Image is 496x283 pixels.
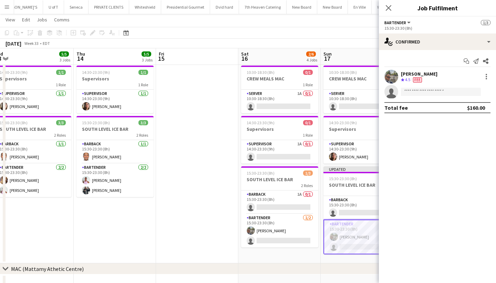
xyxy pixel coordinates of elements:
[89,0,129,14] button: PRIVATE CLIENTS
[142,57,153,62] div: 3 Jobs
[323,66,401,113] app-job-card: 10:30-18:30 (8h)0/1CREW MEALS MAC1 RoleSERVER0/110:30-18:30 (8h)
[241,51,249,57] span: Sat
[11,265,84,272] div: MAC (Mattamy Athetic Centre)
[43,0,64,14] button: U of T
[76,140,154,164] app-card-role: BARBACK1/115:30-23:30 (8h)[PERSON_NAME]
[247,120,275,125] span: 14:30-23:30 (9h)
[322,55,332,62] span: 17
[60,57,70,62] div: 3 Jobs
[6,17,15,23] span: View
[34,15,50,24] a: Jobs
[76,126,154,132] h3: SOUTH LEVEL ICE BAR
[76,66,154,113] app-job-card: 14:30-23:30 (9h)1/1Supervisors1 RoleSUPERVISOR1/114:30-23:30 (9h)[PERSON_NAME]
[142,51,151,57] span: 5/5
[138,120,148,125] span: 3/3
[303,133,313,138] span: 1 Role
[138,82,148,87] span: 1 Role
[379,33,496,50] div: Confirmed
[76,116,154,197] app-job-card: 15:30-23:30 (8h)3/3SOUTH LEVEL ICE BAR2 RolesBARBACK1/115:30-23:30 (8h)[PERSON_NAME]BARTENDER2/21...
[323,126,401,132] h3: Supervisors
[307,57,317,62] div: 4 Jobs
[303,70,313,75] span: 0/1
[129,0,161,14] button: Whiteshield
[76,90,154,113] app-card-role: SUPERVISOR1/114:30-23:30 (9h)[PERSON_NAME]
[323,196,401,219] app-card-role: BARBACK1A0/115:30-23:30 (8h)
[329,176,357,181] span: 15:30-23:30 (8h)
[384,104,408,111] div: Total fee
[323,219,401,254] app-card-role: BARTENDER1/215:30-23:30 (8h)[PERSON_NAME]
[241,76,318,82] h3: CREW MEALS MAC
[323,76,401,82] h3: CREW MEALS MAC
[59,51,69,57] span: 5/5
[384,26,490,31] div: 15:30-23:30 (8h)
[136,133,148,138] span: 2 Roles
[6,40,21,47] div: [DATE]
[241,126,318,132] h3: Supervisors
[51,15,72,24] a: Comms
[384,20,406,25] span: BARTENDER
[56,82,66,87] span: 1 Role
[240,55,249,62] span: 16
[306,51,316,57] span: 2/6
[82,120,110,125] span: 15:30-23:30 (8h)
[405,77,410,82] span: 4.5
[158,55,164,62] span: 15
[210,0,239,14] button: Dvid hard
[56,70,66,75] span: 1/1
[287,0,317,14] button: New Board
[303,170,313,176] span: 1/3
[323,140,401,164] app-card-role: SUPERVISOR1/114:30-23:30 (9h)[PERSON_NAME]
[76,164,154,197] app-card-role: BARTENDER2/215:30-23:30 (8h)[PERSON_NAME][PERSON_NAME]
[56,120,66,125] span: 3/3
[241,176,318,183] h3: SOUTH LEVEL ICE BAR
[23,41,40,46] span: Week 33
[247,70,275,75] span: 10:30-18:30 (8h)
[82,70,110,75] span: 14:30-23:30 (9h)
[412,77,423,83] div: Crew has different fees then in role
[76,76,154,82] h3: Supervisors
[303,82,313,87] span: 1 Role
[329,120,357,125] span: 14:30-23:30 (9h)
[401,71,437,77] div: [PERSON_NAME]
[481,20,490,25] span: 1/3
[323,116,401,164] app-job-card: 14:30-23:30 (9h)1/1Supervisors1 RoleSUPERVISOR1/114:30-23:30 (9h)[PERSON_NAME]
[247,170,275,176] span: 15:30-23:30 (8h)
[3,15,18,24] a: View
[301,183,313,188] span: 2 Roles
[241,116,318,164] app-job-card: 14:30-23:30 (9h)0/1Supervisors1 RoleSUPERVISOR1A0/114:30-23:30 (9h)
[22,17,30,23] span: Edit
[159,51,164,57] span: Fri
[317,0,348,14] button: New Board
[413,77,422,82] span: Fee
[323,166,401,254] app-job-card: Updated15:30-23:30 (8h)1/3SOUTH LEVEL ICE BAR2 RolesBARBACK1A0/115:30-23:30 (8h) BARTENDER1/215:3...
[64,0,89,14] button: Seneca
[241,214,318,247] app-card-role: BARTENDER1/215:30-23:30 (8h)[PERSON_NAME]
[76,51,85,57] span: Thu
[323,51,332,57] span: Sun
[241,90,318,113] app-card-role: SERVER1A0/110:30-18:30 (8h)
[323,166,401,172] div: Updated
[43,41,50,46] div: EDT
[54,17,70,23] span: Comms
[75,55,85,62] span: 14
[323,182,401,188] h3: SOUTH LEVEL ICE BAR
[241,66,318,113] app-job-card: 10:30-18:30 (8h)0/1CREW MEALS MAC1 RoleSERVER1A0/110:30-18:30 (8h)
[467,104,485,111] div: $160.00
[379,3,496,12] h3: Job Fulfilment
[19,15,33,24] a: Edit
[384,20,412,25] button: BARTENDER
[372,0,421,14] button: Willow Springs Winery
[303,120,313,125] span: 0/1
[161,0,210,14] button: Presidential Gourmet
[37,17,47,23] span: Jobs
[241,140,318,164] app-card-role: SUPERVISOR1A0/114:30-23:30 (9h)
[241,166,318,247] app-job-card: 15:30-23:30 (8h)1/3SOUTH LEVEL ICE BAR2 RolesBARBACK1A0/115:30-23:30 (8h) BARTENDER1/215:30-23:30...
[138,70,148,75] span: 1/1
[54,133,66,138] span: 2 Roles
